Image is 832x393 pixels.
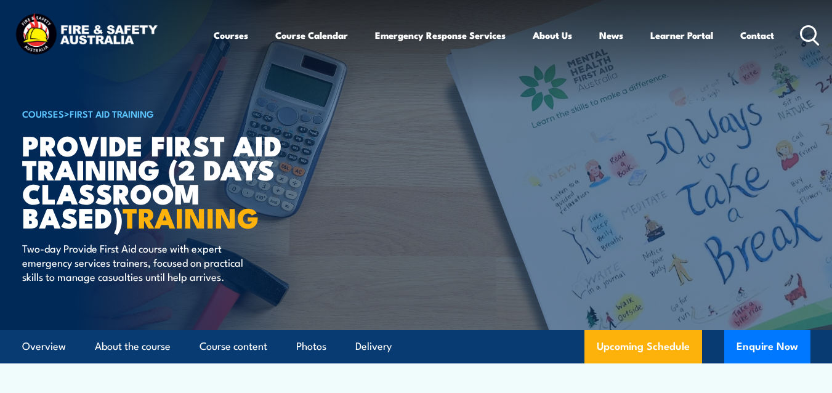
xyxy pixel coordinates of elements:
[584,330,702,363] a: Upcoming Schedule
[740,20,774,50] a: Contact
[599,20,623,50] a: News
[355,330,392,363] a: Delivery
[123,195,259,238] strong: TRAINING
[214,20,248,50] a: Courses
[22,241,247,284] p: Two-day Provide First Aid course with expert emergency services trainers, focused on practical sk...
[22,330,66,363] a: Overview
[22,106,326,121] h6: >
[375,20,506,50] a: Emergency Response Services
[650,20,713,50] a: Learner Portal
[275,20,348,50] a: Course Calendar
[22,132,326,229] h1: Provide First Aid Training (2 days classroom based)
[95,330,171,363] a: About the course
[296,330,326,363] a: Photos
[724,330,810,363] button: Enquire Now
[70,107,154,120] a: First Aid Training
[200,330,267,363] a: Course content
[533,20,572,50] a: About Us
[22,107,64,120] a: COURSES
